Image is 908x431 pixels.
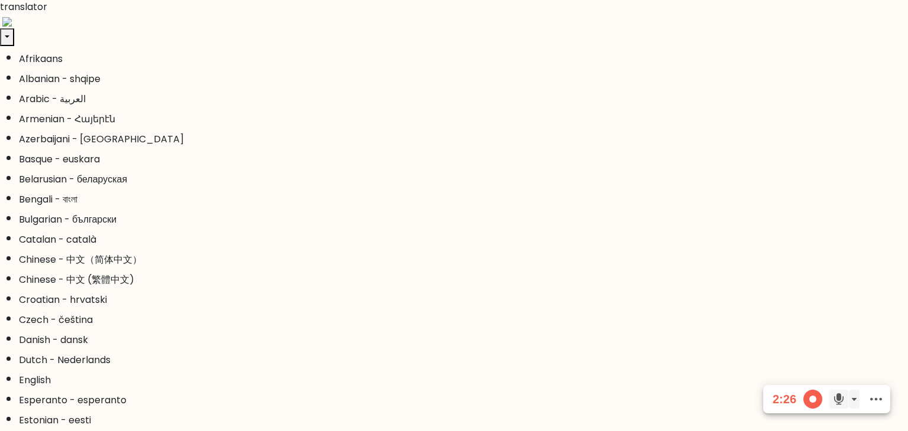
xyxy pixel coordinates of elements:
a: English [19,373,908,387]
a: Bulgarian - български [19,213,908,227]
a: Afrikaans [19,52,908,66]
a: Danish - dansk [19,333,908,347]
img: right-arrow.png [2,17,12,27]
a: Basque - euskara [19,152,908,166]
a: Dutch - Nederlands [19,353,908,367]
a: Azerbaijani - [GEOGRAPHIC_DATA] [19,132,908,146]
a: Arabic - ‎‫العربية‬‎ [19,92,908,106]
a: Bengali - বাংলা [19,192,908,207]
a: Albanian - shqipe [19,72,908,86]
a: Czech - čeština [19,313,908,327]
a: Estonian - eesti [19,413,908,427]
a: Chinese - 中文 (繁體中文) [19,273,908,287]
a: Esperanto - esperanto [19,393,908,407]
a: Croatian - hrvatski [19,293,908,307]
a: Chinese - 中文（简体中文） [19,253,908,267]
a: Catalan - català [19,233,908,247]
a: Belarusian - беларуская [19,172,908,187]
a: Armenian - Հայերէն [19,112,908,126]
